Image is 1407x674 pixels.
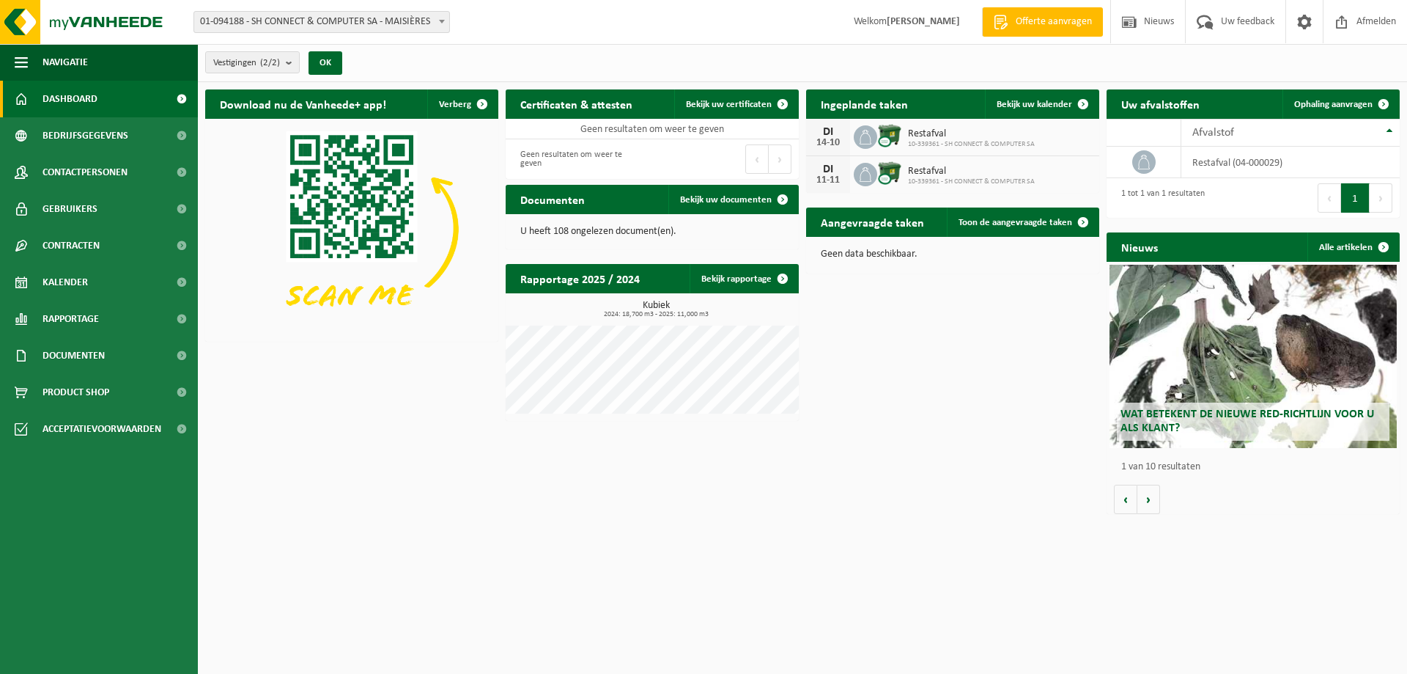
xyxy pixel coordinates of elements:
a: Wat betekent de nieuwe RED-richtlijn voor u als klant? [1109,265,1397,448]
span: Product Shop [43,374,109,411]
strong: [PERSON_NAME] [887,16,960,27]
p: U heeft 108 ongelezen document(en). [520,227,784,237]
button: Previous [745,144,769,174]
div: DI [813,126,843,138]
span: 10-339361 - SH CONNECT & COMPUTER SA [908,177,1035,186]
p: 1 van 10 resultaten [1121,462,1392,472]
a: Bekijk rapportage [690,264,797,293]
count: (2/2) [260,58,280,67]
span: Gebruikers [43,191,97,227]
button: Previous [1318,183,1341,213]
span: 10-339361 - SH CONNECT & COMPUTER SA [908,140,1035,149]
span: 01-094188 - SH CONNECT & COMPUTER SA - MAISIÈRES [193,11,450,33]
span: Wat betekent de nieuwe RED-richtlijn voor u als klant? [1120,409,1374,434]
button: 1 [1341,183,1370,213]
h2: Ingeplande taken [806,89,923,118]
span: Bekijk uw documenten [680,195,772,205]
span: Contactpersonen [43,154,128,191]
h2: Rapportage 2025 / 2024 [506,264,654,293]
button: Vorige [1114,485,1137,514]
a: Offerte aanvragen [982,7,1103,37]
button: OK [309,51,342,75]
a: Bekijk uw documenten [668,185,797,214]
button: Vestigingen(2/2) [205,51,300,73]
span: Contracten [43,227,100,264]
a: Bekijk uw certificaten [674,89,797,119]
a: Toon de aangevraagde taken [947,208,1098,237]
button: Verberg [427,89,497,119]
h3: Kubiek [513,301,799,318]
span: Offerte aanvragen [1012,15,1096,29]
td: restafval (04-000029) [1181,147,1400,178]
button: Next [1370,183,1392,213]
span: Toon de aangevraagde taken [959,218,1072,227]
img: Download de VHEPlus App [205,119,498,339]
td: Geen resultaten om weer te geven [506,119,799,139]
img: WB-1100-CU [877,161,902,186]
img: WB-1100-CU [877,123,902,148]
div: 1 tot 1 van 1 resultaten [1114,182,1205,214]
span: Bekijk uw kalender [997,100,1072,109]
span: Vestigingen [213,52,280,74]
span: Ophaling aanvragen [1294,100,1373,109]
h2: Documenten [506,185,599,213]
span: Bedrijfsgegevens [43,117,128,154]
a: Ophaling aanvragen [1282,89,1398,119]
button: Next [769,144,791,174]
span: 01-094188 - SH CONNECT & COMPUTER SA - MAISIÈRES [194,12,449,32]
span: Restafval [908,166,1035,177]
span: Afvalstof [1192,127,1234,139]
span: Dashboard [43,81,97,117]
span: Bekijk uw certificaten [686,100,772,109]
span: Navigatie [43,44,88,81]
h2: Uw afvalstoffen [1107,89,1214,118]
div: 11-11 [813,175,843,186]
span: Verberg [439,100,471,109]
h2: Nieuws [1107,232,1172,261]
a: Bekijk uw kalender [985,89,1098,119]
span: Kalender [43,264,88,301]
h2: Aangevraagde taken [806,208,939,236]
div: DI [813,164,843,175]
h2: Download nu de Vanheede+ app! [205,89,401,118]
div: 14-10 [813,138,843,148]
span: Rapportage [43,301,99,337]
span: 2024: 18,700 m3 - 2025: 11,000 m3 [513,311,799,318]
h2: Certificaten & attesten [506,89,647,118]
button: Volgende [1137,485,1160,514]
p: Geen data beschikbaar. [821,249,1085,260]
span: Documenten [43,337,105,374]
a: Alle artikelen [1307,232,1398,262]
div: Geen resultaten om weer te geven [513,143,645,175]
span: Acceptatievoorwaarden [43,411,161,447]
span: Restafval [908,128,1035,140]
